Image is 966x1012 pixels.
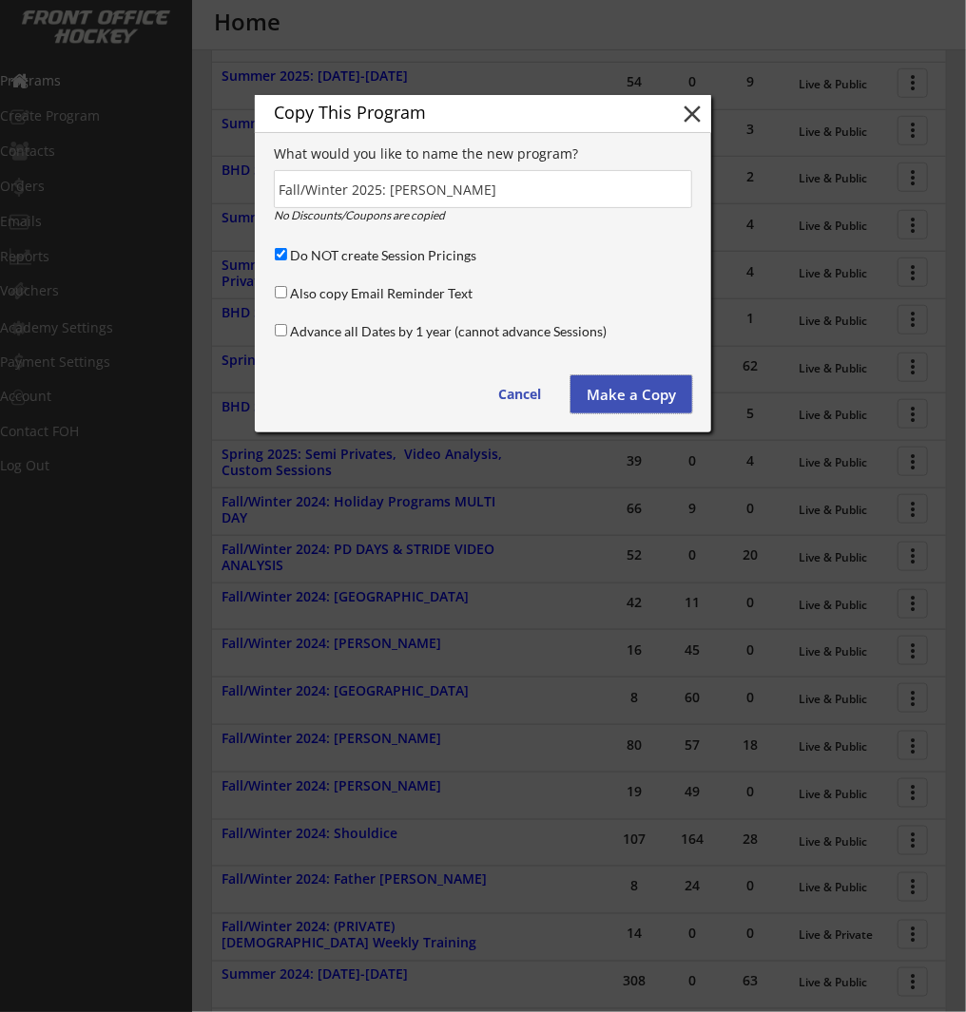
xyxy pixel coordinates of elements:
label: Advance all Dates by 1 year (cannot advance Sessions) [290,323,607,339]
div: Copy This Program [274,104,648,121]
button: Make a Copy [570,375,692,413]
label: Do NOT create Session Pricings [290,247,476,263]
button: Cancel [479,375,560,413]
div: What would you like to name the new program? [274,147,692,161]
label: Also copy Email Reminder Text [290,285,473,301]
div: No Discounts/Coupons are copied [274,210,554,221]
button: close [678,100,706,128]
